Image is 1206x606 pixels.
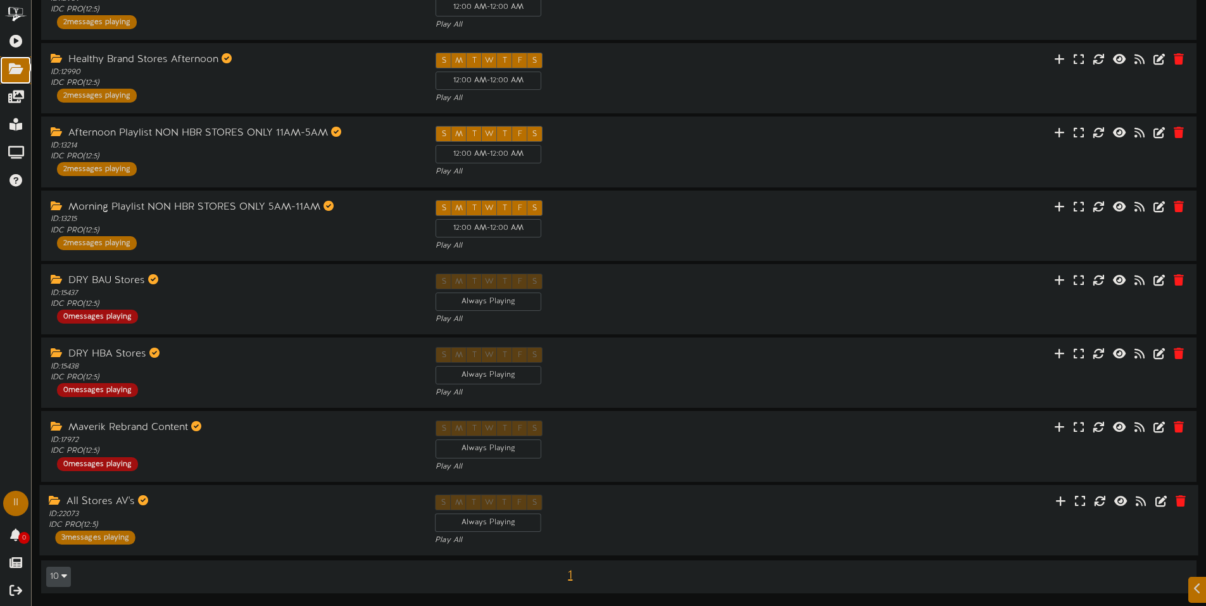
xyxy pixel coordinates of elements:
[51,67,417,89] div: ID: 12990 IDC PRO ( 12:5 )
[436,462,801,472] div: Play All
[485,130,494,139] span: W
[503,204,507,213] span: T
[18,532,30,544] span: 0
[518,204,522,213] span: F
[49,495,416,509] div: All Stores AV's
[51,274,417,288] div: DRY BAU Stores
[436,241,801,251] div: Play All
[503,130,507,139] span: T
[455,130,463,139] span: M
[436,219,541,237] div: 12:00 AM - 12:00 AM
[51,200,417,215] div: Morning Playlist NON HBR STORES ONLY 5AM-11AM
[51,435,417,457] div: ID: 17972 IDC PRO ( 12:5 )
[503,56,507,65] span: T
[436,145,541,163] div: 12:00 AM - 12:00 AM
[436,72,541,90] div: 12:00 AM - 12:00 AM
[472,56,477,65] span: T
[57,457,138,471] div: 0 messages playing
[455,56,463,65] span: M
[442,130,446,139] span: S
[472,204,477,213] span: T
[46,567,71,587] button: 10
[57,383,138,397] div: 0 messages playing
[57,236,137,250] div: 2 messages playing
[436,439,541,458] div: Always Playing
[51,288,417,310] div: ID: 15437 IDC PRO ( 12:5 )
[436,93,801,104] div: Play All
[532,204,537,213] span: S
[3,491,28,516] div: II
[436,314,801,325] div: Play All
[442,204,446,213] span: S
[57,162,137,176] div: 2 messages playing
[51,141,417,162] div: ID: 13214 IDC PRO ( 12:5 )
[435,514,541,532] div: Always Playing
[436,293,541,311] div: Always Playing
[57,15,137,29] div: 2 messages playing
[472,130,477,139] span: T
[435,535,802,546] div: Play All
[532,130,537,139] span: S
[518,56,522,65] span: F
[436,366,541,384] div: Always Playing
[51,53,417,67] div: Healthy Brand Stores Afternoon
[436,20,801,30] div: Play All
[57,89,137,103] div: 2 messages playing
[57,310,138,324] div: 0 messages playing
[51,420,417,435] div: Maverik Rebrand Content
[436,167,801,177] div: Play All
[485,204,494,213] span: W
[532,56,537,65] span: S
[49,508,416,530] div: ID: 22073 IDC PRO ( 12:5 )
[51,126,417,141] div: Afternoon Playlist NON HBR STORES ONLY 11AM-5AM
[51,214,417,236] div: ID: 13215 IDC PRO ( 12:5 )
[485,56,494,65] span: W
[436,388,801,398] div: Play All
[442,56,446,65] span: S
[518,130,522,139] span: F
[55,531,135,545] div: 3 messages playing
[455,204,463,213] span: M
[51,362,417,383] div: ID: 15438 IDC PRO ( 12:5 )
[565,569,575,583] span: 1
[51,347,417,362] div: DRY HBA Stores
